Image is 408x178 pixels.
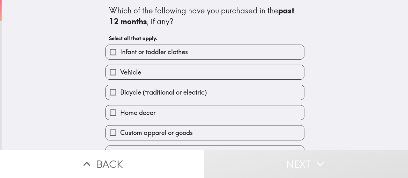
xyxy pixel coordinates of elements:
b: past 12 months [109,6,296,26]
button: Next [204,150,408,178]
button: Home decor [106,105,304,120]
span: Infant or toddler clothes [120,47,188,56]
button: Custom shoes or footwear [106,146,304,160]
button: Vehicle [106,65,304,79]
span: Bicycle (traditional or electric) [120,88,207,97]
h6: Select all that apply. [109,35,301,42]
div: Which of the following have you purchased in the , if any? [109,5,301,27]
span: Custom shoes or footwear [120,148,194,157]
span: Custom apparel or goods [120,128,193,137]
button: Infant or toddler clothes [106,45,304,59]
span: Home decor [120,108,156,117]
button: Custom apparel or goods [106,125,304,140]
button: Bicycle (traditional or electric) [106,85,304,99]
span: Vehicle [120,68,141,77]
